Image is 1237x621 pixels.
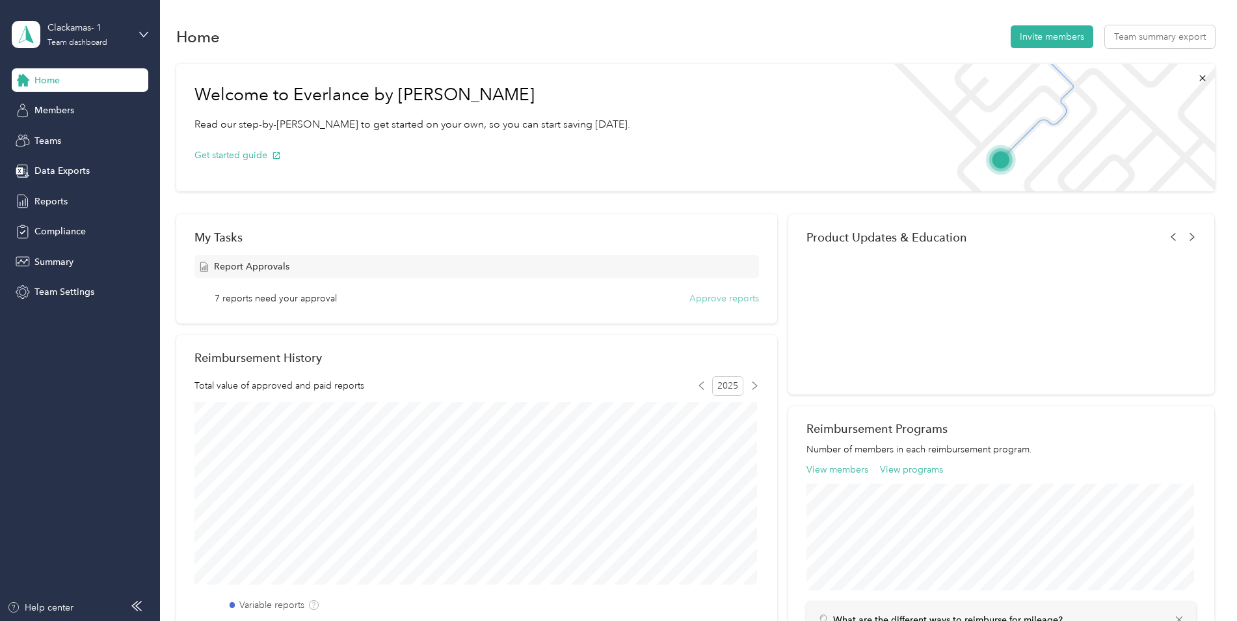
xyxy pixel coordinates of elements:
h2: Reimbursement History [194,351,322,365]
button: View members [806,463,868,476]
button: Get started guide [194,148,281,162]
img: Welcome to everlance [881,64,1214,191]
span: Compliance [34,225,86,238]
p: Read our step-by-[PERSON_NAME] to get started on your own, so you can start saving [DATE]. [194,117,630,133]
div: Team dashboard [47,39,107,47]
button: Help center [7,601,73,614]
div: My Tasks [194,230,759,244]
iframe: Everlance-gr Chat Button Frame [1164,548,1237,621]
span: Home [34,74,60,87]
h1: Home [176,30,220,44]
span: 2025 [712,376,743,396]
div: Clackamas- 1 [47,21,129,34]
span: Teams [34,134,61,148]
span: Report Approvals [214,260,289,273]
span: Team Settings [34,285,94,299]
button: Approve reports [689,292,759,305]
span: Total value of approved and paid reports [194,379,364,393]
h1: Welcome to Everlance by [PERSON_NAME] [194,85,630,105]
span: 7 reports need your approval [215,292,337,305]
span: Data Exports [34,164,90,178]
span: Members [34,103,74,117]
button: Invite members [1011,25,1093,48]
label: Variable reports [239,598,304,612]
button: Team summary export [1105,25,1215,48]
span: Reports [34,195,68,208]
p: Number of members in each reimbursement program. [806,443,1196,456]
h2: Reimbursement Programs [806,422,1196,435]
button: View programs [880,463,943,476]
span: Product Updates & Education [806,230,967,244]
span: Summary [34,255,73,269]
